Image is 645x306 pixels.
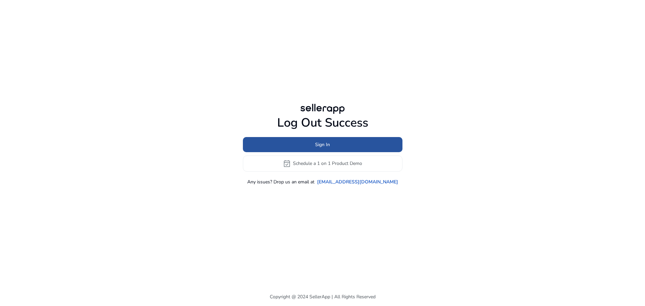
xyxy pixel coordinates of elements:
p: Any issues? Drop us an email at [247,178,314,185]
h1: Log Out Success [243,116,402,130]
a: [EMAIL_ADDRESS][DOMAIN_NAME] [317,178,398,185]
span: Sign In [315,141,330,148]
button: Sign In [243,137,402,152]
button: event_availableSchedule a 1 on 1 Product Demo [243,156,402,172]
span: event_available [283,160,291,168]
